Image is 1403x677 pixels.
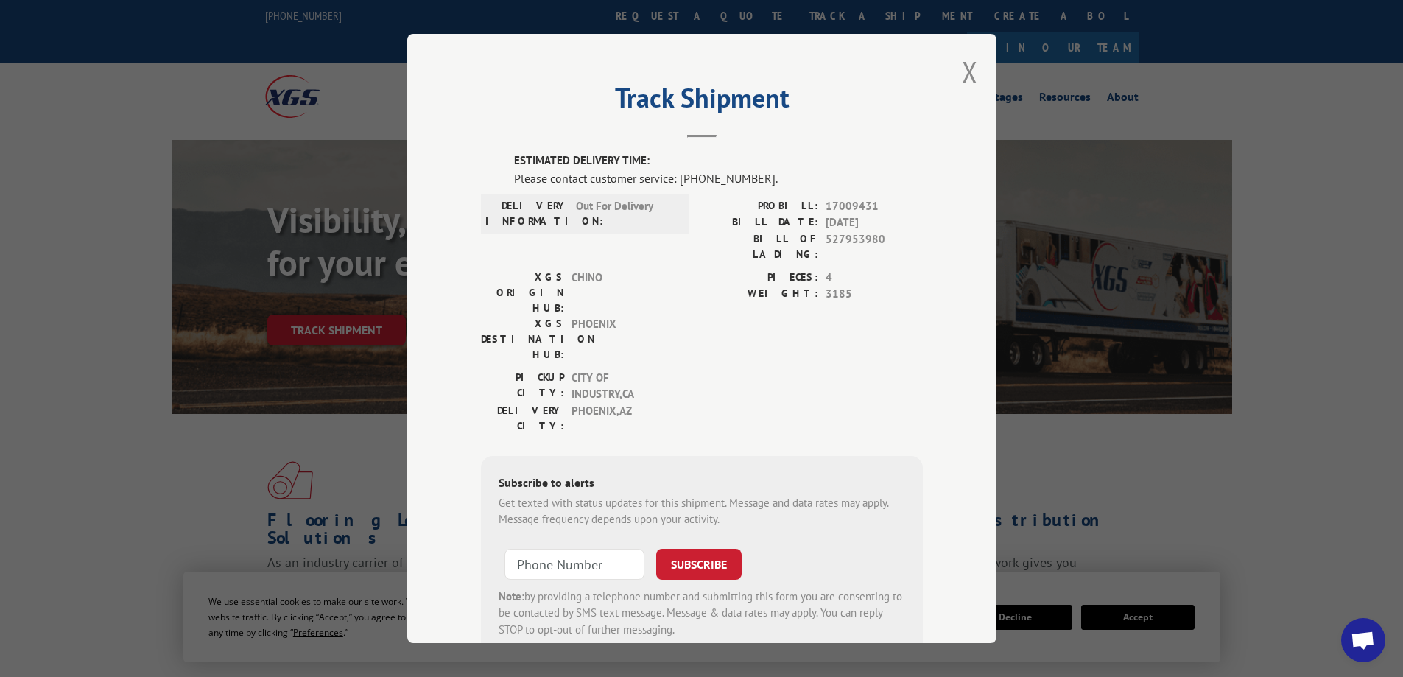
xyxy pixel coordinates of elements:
[702,286,818,303] label: WEIGHT:
[485,198,569,229] label: DELIVERY INFORMATION:
[572,270,671,316] span: CHINO
[576,198,675,229] span: Out For Delivery
[499,495,905,528] div: Get texted with status updates for this shipment. Message and data rates may apply. Message frequ...
[499,589,524,603] strong: Note:
[826,198,923,215] span: 17009431
[572,316,671,362] span: PHOENIX
[514,169,923,187] div: Please contact customer service: [PHONE_NUMBER].
[826,231,923,262] span: 527953980
[572,370,671,403] span: CITY OF INDUSTRY , CA
[826,214,923,231] span: [DATE]
[481,316,564,362] label: XGS DESTINATION HUB:
[702,214,818,231] label: BILL DATE:
[826,270,923,287] span: 4
[1341,618,1385,662] div: Open chat
[962,52,978,91] button: Close modal
[481,270,564,316] label: XGS ORIGIN HUB:
[702,198,818,215] label: PROBILL:
[481,370,564,403] label: PICKUP CITY:
[514,152,923,169] label: ESTIMATED DELIVERY TIME:
[702,270,818,287] label: PIECES:
[499,474,905,495] div: Subscribe to alerts
[656,549,742,580] button: SUBSCRIBE
[499,589,905,639] div: by providing a telephone number and submitting this form you are consenting to be contacted by SM...
[702,231,818,262] label: BILL OF LADING:
[481,403,564,434] label: DELIVERY CITY:
[481,88,923,116] h2: Track Shipment
[826,286,923,303] span: 3185
[504,549,644,580] input: Phone Number
[572,403,671,434] span: PHOENIX , AZ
